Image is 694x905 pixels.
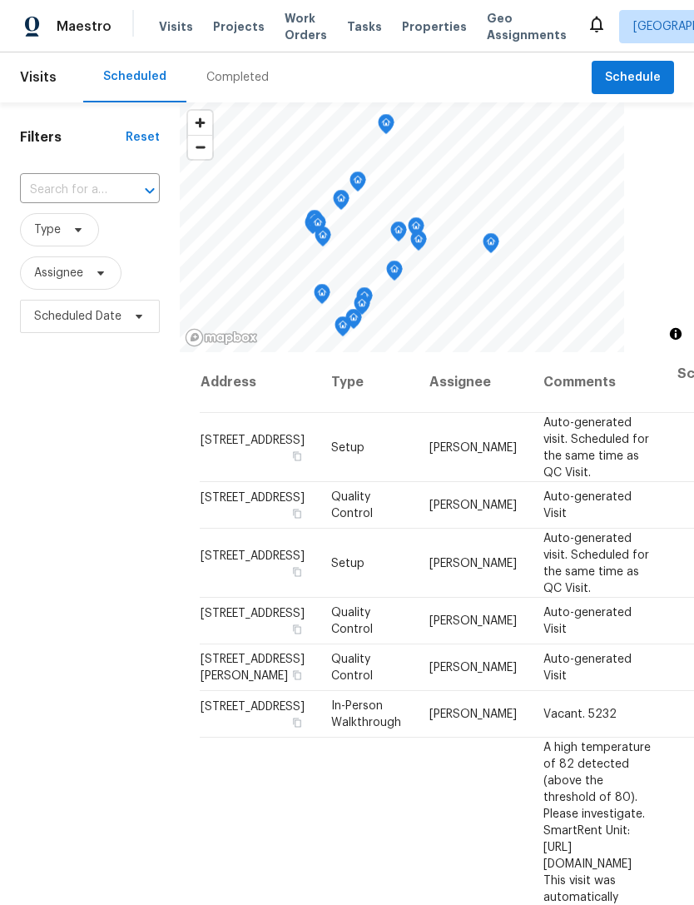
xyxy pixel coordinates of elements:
th: Type [318,352,416,413]
th: Comments [530,352,664,413]
div: Map marker [314,284,330,310]
div: Map marker [390,221,407,247]
span: [PERSON_NAME] [429,662,517,674]
div: Map marker [354,295,370,321]
span: Auto-generated Visit [543,607,632,635]
span: Quality Control [331,491,373,520]
span: Properties [402,18,467,35]
div: Map marker [386,261,403,286]
span: [PERSON_NAME] [429,615,517,627]
div: Map marker [310,214,326,240]
div: Completed [206,69,269,86]
span: [STREET_ADDRESS] [201,492,305,504]
a: Mapbox homepage [185,328,258,347]
span: Quality Control [331,607,373,635]
div: Map marker [483,233,499,259]
span: [STREET_ADDRESS] [201,701,305,713]
span: [PERSON_NAME] [429,557,517,569]
div: Map marker [349,172,366,197]
span: Projects [213,18,265,35]
span: Auto-generated visit. Scheduled for the same time as QC Visit. [543,532,649,594]
span: Scheduled Date [34,308,121,325]
button: Copy Address [290,564,305,579]
h1: Filters [20,129,126,146]
button: Zoom in [188,111,212,135]
span: Work Orders [285,10,327,43]
div: Map marker [378,114,394,140]
span: [PERSON_NAME] [429,500,517,511]
span: Assignee [34,265,83,281]
th: Address [200,352,318,413]
div: Scheduled [103,68,166,85]
span: [PERSON_NAME] [429,441,517,453]
span: Toggle attribution [671,325,681,343]
span: Quality Control [331,654,373,682]
span: [PERSON_NAME] [429,709,517,720]
button: Copy Address [290,668,305,683]
button: Zoom out [188,135,212,159]
span: Tasks [347,21,382,32]
button: Schedule [592,61,674,95]
button: Copy Address [290,506,305,521]
div: Map marker [345,309,362,335]
span: Visits [159,18,193,35]
div: Map marker [356,287,373,313]
span: Setup [331,557,364,569]
span: Schedule [605,67,661,88]
span: [STREET_ADDRESS] [201,549,305,561]
span: Visits [20,59,57,96]
button: Copy Address [290,715,305,730]
div: Map marker [305,214,321,240]
span: Geo Assignments [487,10,567,43]
button: Toggle attribution [666,324,686,344]
span: Auto-generated visit. Scheduled for the same time as QC Visit. [543,416,649,478]
span: [STREET_ADDRESS][PERSON_NAME] [201,654,305,682]
input: Search for an address... [20,177,113,203]
button: Open [138,179,161,202]
button: Copy Address [290,448,305,463]
div: Map marker [333,190,349,216]
button: Copy Address [290,622,305,637]
span: [STREET_ADDRESS] [201,434,305,445]
span: Auto-generated Visit [543,491,632,520]
span: Vacant. 5232 [543,709,617,720]
th: Assignee [416,352,530,413]
span: In-Person Walkthrough [331,700,401,728]
canvas: Map [180,102,624,352]
div: Map marker [306,210,323,236]
span: [STREET_ADDRESS] [201,608,305,619]
span: Type [34,221,61,238]
div: Map marker [410,231,427,256]
div: Map marker [335,316,351,342]
span: Maestro [57,18,112,35]
div: Reset [126,129,160,146]
span: Auto-generated Visit [543,654,632,682]
span: Setup [331,441,364,453]
div: Map marker [408,217,424,243]
span: Zoom out [188,136,212,159]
